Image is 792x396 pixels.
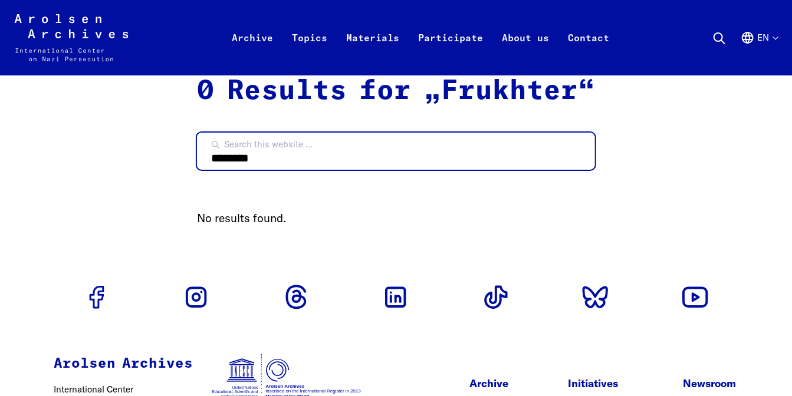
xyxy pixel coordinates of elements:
[377,278,415,316] a: Go to Linkedin profile
[683,375,738,391] p: Newsroom
[492,28,558,75] a: About us
[470,375,529,391] p: Archive
[277,278,315,316] a: Go to Threads profile
[222,28,282,75] a: Archive
[741,31,778,73] button: English, language selection
[577,278,614,316] a: Go to Bluesky profile
[282,28,337,75] a: Topics
[78,278,116,316] a: Go to Facebook profile
[197,210,595,227] p: No results found.
[337,28,409,75] a: Materials
[409,28,492,75] a: Participate
[197,75,595,108] h2: 0 Results for „Frukhter“
[558,28,619,75] a: Contact
[477,278,515,316] a: Go to Tiktok profile
[222,14,619,61] nav: Primary
[178,278,215,316] a: Go to Instagram profile
[54,357,193,371] strong: Arolsen Archives
[568,375,644,391] p: Initiatives
[676,278,714,316] a: Go to Youtube profile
